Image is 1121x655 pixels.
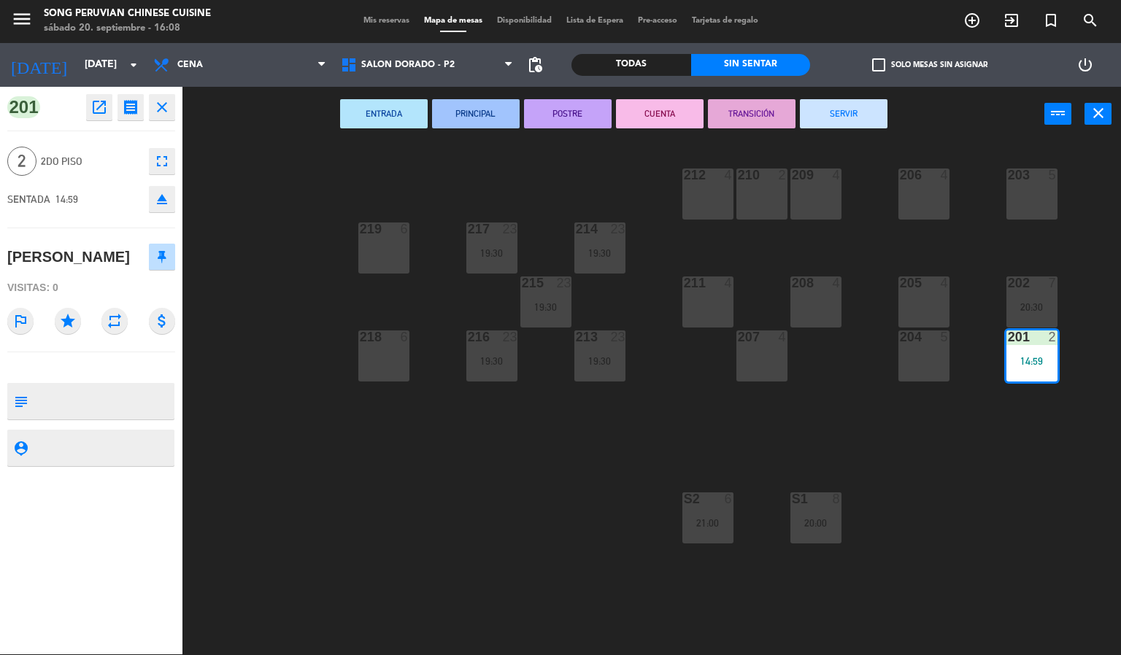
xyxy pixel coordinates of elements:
i: search [1082,12,1099,29]
div: 8 [833,492,841,505]
button: fullscreen [149,148,175,174]
div: 4 [833,276,841,290]
div: 4 [941,168,949,182]
div: 14:59 [1006,356,1058,366]
i: outlined_flag [7,308,34,334]
div: 201 [1008,330,1009,344]
button: PRINCIPAL [432,99,520,128]
div: Sin sentar [691,54,811,76]
i: open_in_new [90,98,108,116]
div: 23 [503,222,517,236]
div: 19:30 [466,356,517,366]
button: open_in_new [86,94,112,120]
div: 6 [401,222,409,236]
div: 4 [941,276,949,290]
span: SALON DORADO - P2 [361,60,455,70]
button: SERVIR [800,99,887,128]
i: subject [12,393,28,409]
span: check_box_outline_blank [872,58,885,71]
button: close [149,94,175,120]
div: 4 [725,276,733,290]
i: fullscreen [153,152,171,170]
i: close [1090,104,1107,122]
div: 19:30 [520,302,571,312]
button: power_input [1044,103,1071,125]
i: repeat [101,308,128,334]
div: 7 [1049,276,1058,290]
div: Visitas: 0 [7,275,175,301]
div: 20:30 [1006,302,1058,312]
div: 206 [900,168,901,182]
div: sábado 20. septiembre - 16:08 [44,21,211,36]
div: 203 [1008,168,1009,182]
button: close [1085,103,1112,125]
button: menu [11,8,33,35]
span: SENTADA [7,193,50,205]
div: 205 [900,276,901,290]
div: 4 [725,168,733,182]
div: 204 [900,330,901,344]
i: add_circle_outline [963,12,981,29]
div: 23 [557,276,571,290]
span: Lista de Espera [559,17,631,25]
span: Disponibilidad [490,17,559,25]
span: Cena [177,60,203,70]
button: ENTRADA [340,99,428,128]
div: 4 [779,330,787,344]
i: turned_in_not [1042,12,1060,29]
span: 14:59 [55,193,78,205]
i: menu [11,8,33,30]
span: Mis reservas [356,17,417,25]
div: 23 [503,330,517,344]
button: POSTRE [524,99,612,128]
span: Tarjetas de regalo [685,17,766,25]
button: eject [149,186,175,212]
button: CUENTA [616,99,704,128]
span: Pre-acceso [631,17,685,25]
i: star [55,308,81,334]
i: eject [153,190,171,208]
span: Mapa de mesas [417,17,490,25]
div: 5 [941,330,949,344]
div: 23 [611,330,625,344]
i: close [153,98,171,116]
span: 201 [7,96,40,118]
div: 21:00 [682,518,733,528]
div: [PERSON_NAME] [7,245,130,269]
div: 23 [611,222,625,236]
div: 4 [833,168,841,182]
button: TRANSICIÓN [708,99,796,128]
i: exit_to_app [1003,12,1020,29]
div: Todas [571,54,691,76]
div: 19:30 [574,248,625,258]
div: 6 [725,492,733,505]
i: receipt [122,98,139,116]
span: 2 [7,147,36,176]
div: 6 [401,330,409,344]
div: 202 [1008,276,1009,290]
div: 2 [779,168,787,182]
label: Solo mesas sin asignar [872,58,987,71]
i: attach_money [149,308,175,334]
div: 20:00 [790,518,841,528]
button: receipt [118,94,144,120]
div: Song Peruvian Chinese Cuisine [44,7,211,21]
i: power_settings_new [1076,56,1094,74]
div: 2 [1049,330,1058,344]
span: 2do piso [41,153,142,170]
i: power_input [1049,104,1067,122]
div: 5 [1049,168,1058,182]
